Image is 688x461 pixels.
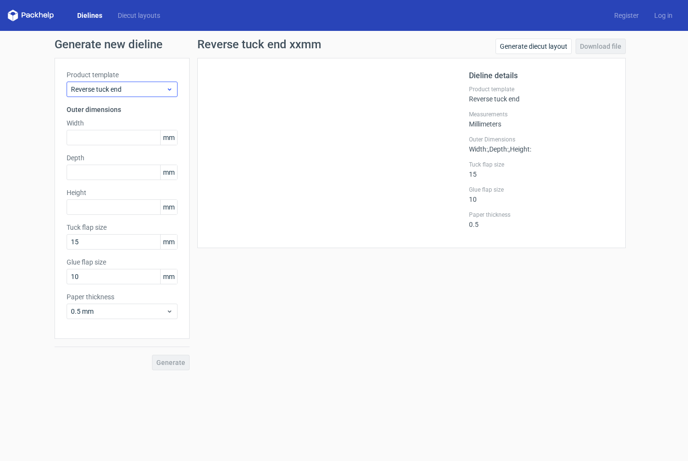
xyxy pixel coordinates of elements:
[469,161,614,168] label: Tuck flap size
[469,186,614,194] label: Glue flap size
[55,39,633,50] h1: Generate new dieline
[469,186,614,203] div: 10
[67,223,178,232] label: Tuck flap size
[469,211,614,219] label: Paper thickness
[469,136,614,143] label: Outer Dimensions
[160,269,177,284] span: mm
[469,161,614,178] div: 15
[647,11,680,20] a: Log in
[160,235,177,249] span: mm
[160,200,177,214] span: mm
[197,39,321,50] h1: Reverse tuck end xxmm
[69,11,110,20] a: Dielines
[509,145,531,153] span: , Height :
[606,11,647,20] a: Register
[469,145,488,153] span: Width :
[469,85,614,103] div: Reverse tuck end
[160,130,177,145] span: mm
[469,85,614,93] label: Product template
[67,70,178,80] label: Product template
[67,257,178,267] label: Glue flap size
[469,111,614,118] label: Measurements
[71,84,166,94] span: Reverse tuck end
[495,39,572,54] a: Generate diecut layout
[67,188,178,197] label: Height
[110,11,168,20] a: Diecut layouts
[67,153,178,163] label: Depth
[67,118,178,128] label: Width
[469,111,614,128] div: Millimeters
[469,70,614,82] h2: Dieline details
[160,165,177,180] span: mm
[67,292,178,302] label: Paper thickness
[67,105,178,114] h3: Outer dimensions
[488,145,509,153] span: , Depth :
[469,211,614,228] div: 0.5
[71,307,166,316] span: 0.5 mm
